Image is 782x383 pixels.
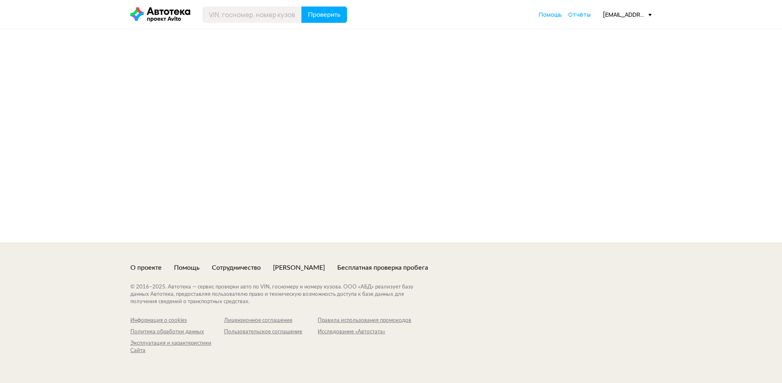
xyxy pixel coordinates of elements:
[568,11,591,19] a: Отчёты
[539,11,562,19] a: Помощь
[130,263,162,272] a: О проекте
[174,263,200,272] a: Помощь
[224,317,318,324] a: Лицензионное соглашение
[568,11,591,18] span: Отчёты
[212,263,261,272] a: Сотрудничество
[224,328,318,336] a: Пользовательское соглашение
[318,317,411,324] a: Правила использования промокодов
[603,11,652,18] div: [EMAIL_ADDRESS][DOMAIN_NAME]
[130,317,224,324] a: Информация о cookies
[301,7,347,23] button: Проверить
[337,263,428,272] a: Бесплатная проверка пробега
[130,328,224,336] a: Политика обработки данных
[273,263,325,272] a: [PERSON_NAME]
[130,340,224,354] a: Эксплуатация и характеристики Сайта
[308,11,340,18] span: Проверить
[202,7,302,23] input: VIN, госномер, номер кузова
[539,11,562,18] span: Помощь
[130,284,430,306] div: © 2016– 2025 . Автотека — сервис проверки авто по VIN, госномеру и номеру кузова. ООО «АБД» реали...
[318,328,411,336] a: Исследование «Автостата»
